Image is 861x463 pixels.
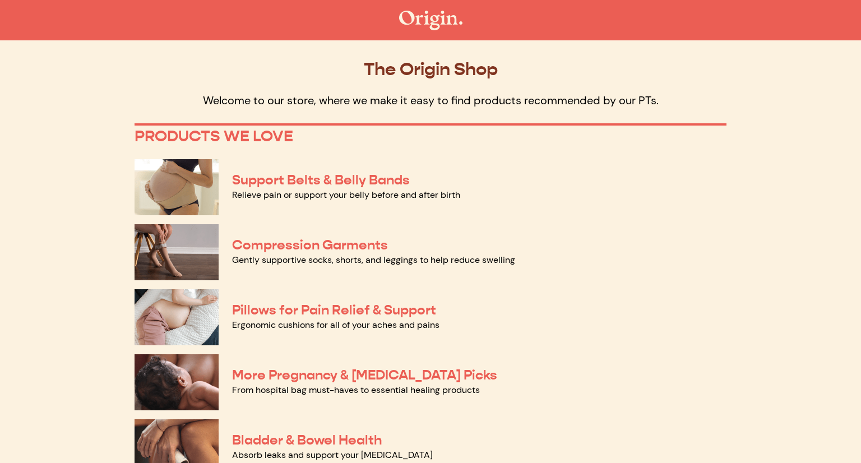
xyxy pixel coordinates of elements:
p: The Origin Shop [135,58,726,80]
img: More Pregnancy & Postpartum Picks [135,354,219,410]
img: Support Belts & Belly Bands [135,159,219,215]
a: Bladder & Bowel Health [232,432,382,448]
a: Absorb leaks and support your [MEDICAL_DATA] [232,449,433,461]
img: Compression Garments [135,224,219,280]
a: Pillows for Pain Relief & Support [232,302,436,318]
p: Welcome to our store, where we make it easy to find products recommended by our PTs. [135,93,726,108]
a: Support Belts & Belly Bands [232,172,410,188]
p: PRODUCTS WE LOVE [135,127,726,146]
a: Ergonomic cushions for all of your aches and pains [232,319,439,331]
a: Relieve pain or support your belly before and after birth [232,189,460,201]
a: Gently supportive socks, shorts, and leggings to help reduce swelling [232,254,515,266]
a: Compression Garments [232,237,388,253]
a: More Pregnancy & [MEDICAL_DATA] Picks [232,367,497,383]
img: Pillows for Pain Relief & Support [135,289,219,345]
img: The Origin Shop [399,11,462,30]
a: From hospital bag must-haves to essential healing products [232,384,480,396]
